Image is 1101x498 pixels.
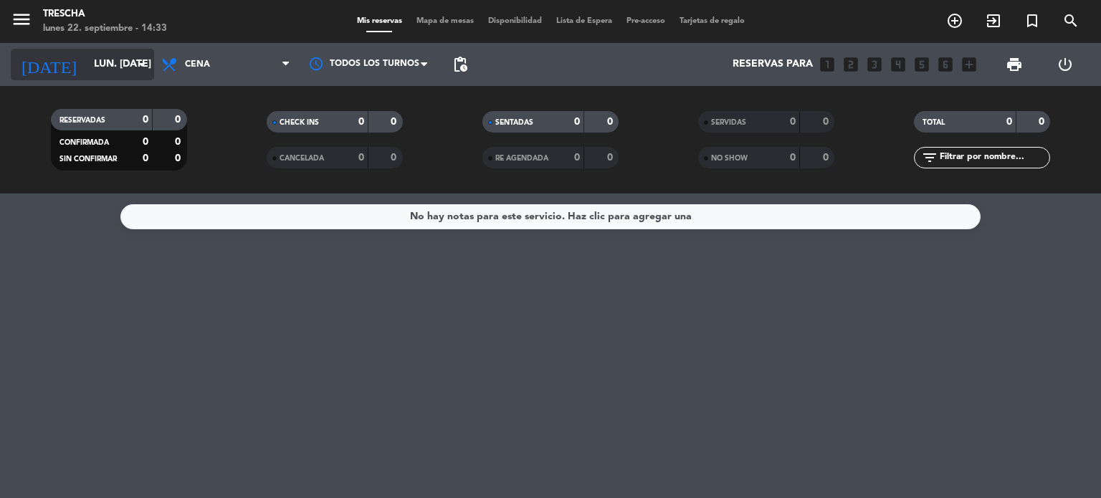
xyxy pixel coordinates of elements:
[280,155,324,162] span: CANCELADA
[921,149,938,166] i: filter_list
[11,9,32,35] button: menu
[481,17,549,25] span: Disponibilidad
[358,153,364,163] strong: 0
[1039,117,1047,127] strong: 0
[607,153,616,163] strong: 0
[59,155,117,163] span: SIN CONFIRMAR
[391,117,399,127] strong: 0
[711,119,746,126] span: SERVIDAS
[818,55,837,74] i: looks_one
[607,117,616,127] strong: 0
[185,59,210,70] span: Cena
[350,17,409,25] span: Mis reservas
[1006,56,1023,73] span: print
[11,49,87,80] i: [DATE]
[889,55,907,74] i: looks_4
[960,55,978,74] i: add_box
[409,17,481,25] span: Mapa de mesas
[1024,12,1041,29] i: turned_in_not
[495,155,548,162] span: RE AGENDADA
[391,153,399,163] strong: 0
[985,12,1002,29] i: exit_to_app
[842,55,860,74] i: looks_two
[619,17,672,25] span: Pre-acceso
[280,119,319,126] span: CHECK INS
[495,119,533,126] span: SENTADAS
[823,117,831,127] strong: 0
[733,59,813,70] span: Reservas para
[923,119,945,126] span: TOTAL
[938,150,1049,166] input: Filtrar por nombre...
[1062,12,1079,29] i: search
[175,137,183,147] strong: 0
[143,115,148,125] strong: 0
[452,56,469,73] span: pending_actions
[143,137,148,147] strong: 0
[823,153,831,163] strong: 0
[59,117,105,124] span: RESERVADAS
[1039,43,1090,86] div: LOG OUT
[574,117,580,127] strong: 0
[711,155,748,162] span: NO SHOW
[1057,56,1074,73] i: power_settings_new
[59,139,109,146] span: CONFIRMADA
[790,117,796,127] strong: 0
[175,153,183,163] strong: 0
[1006,117,1012,127] strong: 0
[549,17,619,25] span: Lista de Espera
[133,56,151,73] i: arrow_drop_down
[43,7,167,21] div: Trescha
[175,115,183,125] strong: 0
[11,9,32,30] i: menu
[410,209,692,225] div: No hay notas para este servicio. Haz clic para agregar una
[936,55,955,74] i: looks_6
[574,153,580,163] strong: 0
[672,17,752,25] span: Tarjetas de regalo
[946,12,963,29] i: add_circle_outline
[358,117,364,127] strong: 0
[912,55,931,74] i: looks_5
[790,153,796,163] strong: 0
[143,153,148,163] strong: 0
[865,55,884,74] i: looks_3
[43,21,167,36] div: lunes 22. septiembre - 14:33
